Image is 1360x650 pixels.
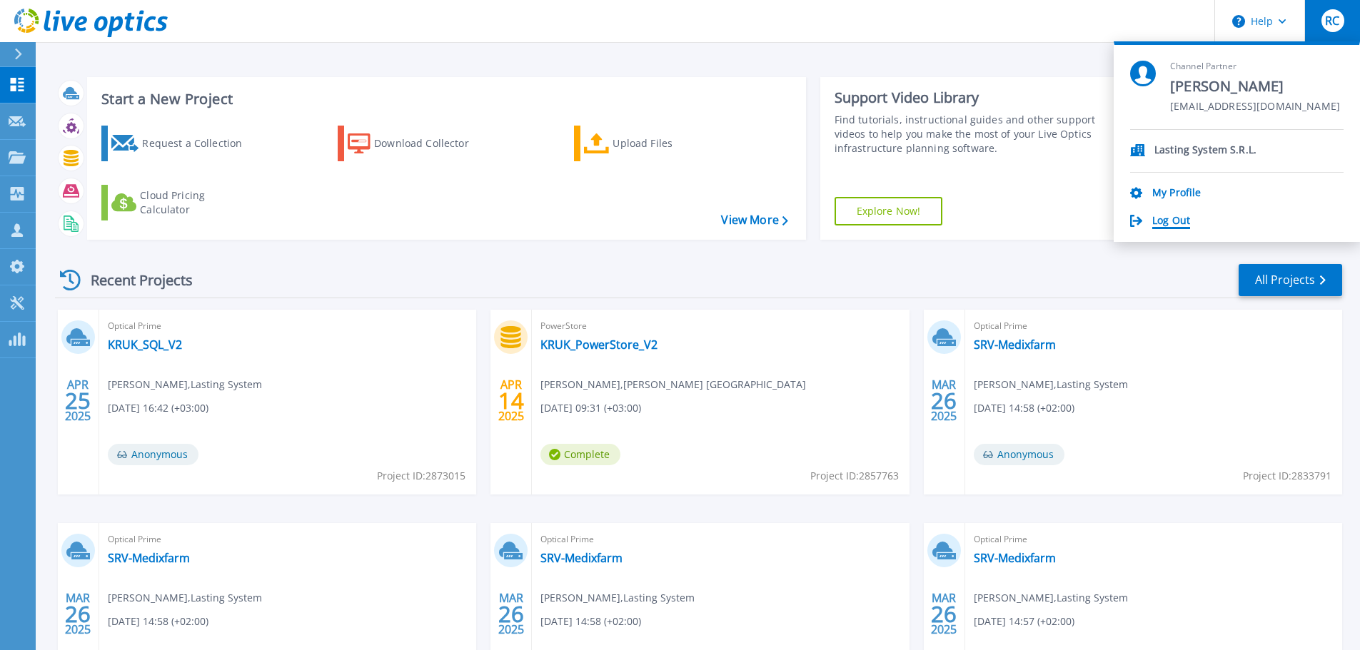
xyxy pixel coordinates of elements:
span: [DATE] 14:57 (+02:00) [974,614,1074,629]
span: Project ID: 2873015 [377,468,465,484]
span: 26 [498,608,524,620]
span: [PERSON_NAME] , Lasting System [974,590,1128,606]
span: Optical Prime [974,532,1334,547]
a: My Profile [1152,187,1201,200]
div: APR 2025 [64,375,91,427]
div: MAR 2025 [930,375,957,427]
span: 25 [65,395,91,407]
div: MAR 2025 [498,588,525,640]
span: [DATE] 14:58 (+02:00) [108,614,208,629]
span: Project ID: 2857763 [810,468,899,484]
div: Find tutorials, instructional guides and other support videos to help you make the most of your L... [835,113,1101,156]
span: [PERSON_NAME] , Lasting System [540,590,695,606]
a: SRV-Medixfarm [974,337,1056,352]
div: MAR 2025 [930,588,957,640]
p: Lasting System S.R.L. [1154,144,1256,158]
span: 26 [931,395,957,407]
span: 26 [65,608,91,620]
a: SRV-Medixfarm [108,551,190,565]
span: Complete [540,444,620,465]
span: [PERSON_NAME] , Lasting System [108,590,262,606]
a: KRUK_SQL_V2 [108,337,182,352]
a: SRV-Medixfarm [540,551,623,565]
span: 26 [931,608,957,620]
span: [DATE] 14:58 (+02:00) [540,614,641,629]
span: Optical Prime [108,318,468,334]
span: Optical Prime [974,318,1334,334]
div: MAR 2025 [64,588,91,640]
span: Anonymous [108,444,198,465]
span: [DATE] 09:31 (+03:00) [540,400,641,416]
span: [DATE] 16:42 (+03:00) [108,400,208,416]
a: View More [721,213,787,227]
a: Cloud Pricing Calculator [101,185,261,220]
span: Anonymous [974,444,1064,465]
a: Explore Now! [835,197,943,225]
h3: Start a New Project [101,91,787,107]
span: RC [1325,15,1339,26]
span: 14 [498,395,524,407]
div: APR 2025 [498,375,525,427]
a: Request a Collection [101,126,261,161]
span: [PERSON_NAME] , Lasting System [974,377,1128,392]
a: Log Out [1152,215,1190,228]
span: [PERSON_NAME] [1170,77,1340,96]
div: Recent Projects [55,263,212,298]
span: Optical Prime [540,532,900,547]
span: PowerStore [540,318,900,334]
span: [DATE] 14:58 (+02:00) [974,400,1074,416]
a: Download Collector [338,126,497,161]
span: [PERSON_NAME] , Lasting System [108,377,262,392]
span: Optical Prime [108,532,468,547]
span: Channel Partner [1170,61,1340,73]
div: Support Video Library [835,88,1101,107]
div: Cloud Pricing Calculator [140,188,254,217]
div: Request a Collection [142,129,256,158]
div: Download Collector [374,129,488,158]
a: All Projects [1239,264,1342,296]
a: Upload Files [574,126,733,161]
a: SRV-Medixfarm [974,551,1056,565]
span: [EMAIL_ADDRESS][DOMAIN_NAME] [1170,101,1340,114]
span: [PERSON_NAME] , [PERSON_NAME] [GEOGRAPHIC_DATA] [540,377,806,392]
div: Upload Files [613,129,727,158]
span: Project ID: 2833791 [1243,468,1331,484]
a: KRUK_PowerStore_V2 [540,337,658,352]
